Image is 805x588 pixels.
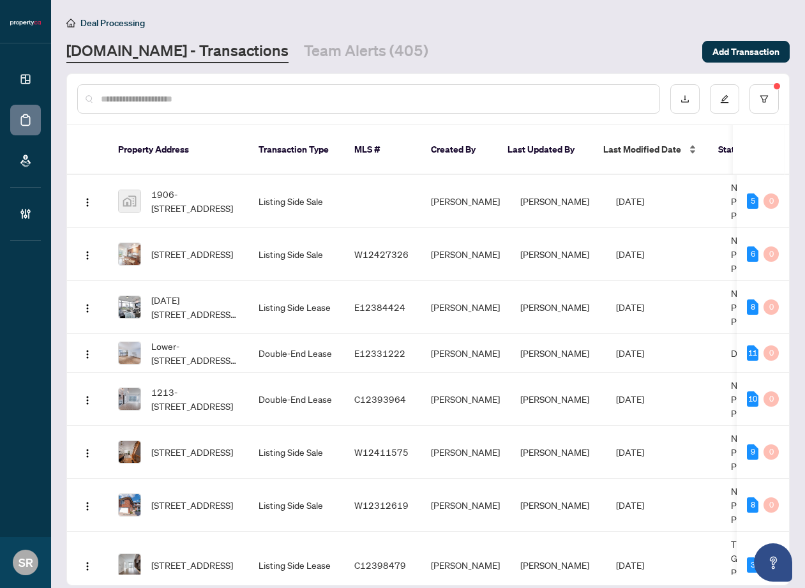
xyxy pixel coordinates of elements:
div: 6 [747,246,758,262]
th: Last Updated By [497,125,593,175]
img: Logo [82,448,93,458]
a: [DOMAIN_NAME] - Transactions [66,40,289,63]
th: Created By [421,125,497,175]
button: Logo [77,555,98,575]
th: Property Address [108,125,248,175]
div: 0 [764,391,779,407]
button: Logo [77,389,98,409]
span: edit [720,94,729,103]
td: [PERSON_NAME] [510,373,606,426]
span: [DATE] [616,195,644,207]
button: edit [710,84,739,114]
div: 3 [747,557,758,573]
div: 10 [747,391,758,407]
img: thumbnail-img [119,243,140,265]
div: 0 [764,299,779,315]
span: [DATE][STREET_ADDRESS][DATE] [151,293,238,321]
span: [PERSON_NAME] [431,301,500,313]
span: [DATE] [616,347,644,359]
button: download [670,84,700,114]
div: 0 [764,345,779,361]
th: Last Modified Date [593,125,708,175]
div: 11 [747,345,758,361]
span: [DATE] [616,559,644,571]
span: [PERSON_NAME] [431,499,500,511]
img: thumbnail-img [119,342,140,364]
img: thumbnail-img [119,554,140,576]
th: MLS # [344,125,421,175]
div: 8 [747,299,758,315]
td: Listing Side Sale [248,426,344,479]
span: home [66,19,75,27]
button: Logo [77,244,98,264]
span: [PERSON_NAME] [431,559,500,571]
td: Listing Side Sale [248,175,344,228]
img: Logo [82,561,93,571]
img: Logo [82,395,93,405]
td: [PERSON_NAME] [510,479,606,532]
span: Lower-[STREET_ADDRESS][PERSON_NAME] [151,339,238,367]
td: [PERSON_NAME] [510,426,606,479]
td: [PERSON_NAME] [510,281,606,334]
span: [STREET_ADDRESS] [151,558,233,572]
span: [STREET_ADDRESS] [151,247,233,261]
span: W12312619 [354,499,409,511]
td: Listing Side Sale [248,479,344,532]
span: 1213-[STREET_ADDRESS] [151,385,238,413]
td: Listing Side Sale [248,228,344,281]
span: [PERSON_NAME] [431,248,500,260]
span: SR [19,554,33,571]
span: filter [760,94,769,103]
img: thumbnail-img [119,388,140,410]
span: [PERSON_NAME] [431,446,500,458]
td: Listing Side Lease [248,281,344,334]
img: Logo [82,303,93,313]
div: 0 [764,246,779,262]
td: Double-End Lease [248,373,344,426]
button: Logo [77,495,98,515]
img: thumbnail-img [119,494,140,516]
img: Logo [82,349,93,359]
div: 0 [764,444,779,460]
span: E12384424 [354,301,405,313]
button: Logo [77,297,98,317]
span: [DATE] [616,499,644,511]
td: Double-End Lease [248,334,344,373]
td: [PERSON_NAME] [510,175,606,228]
img: thumbnail-img [119,296,140,318]
span: C12393964 [354,393,406,405]
div: 0 [764,497,779,513]
td: [PERSON_NAME] [510,334,606,373]
span: download [681,94,689,103]
button: Add Transaction [702,41,790,63]
button: Open asap [754,543,792,582]
span: W12427326 [354,248,409,260]
img: Logo [82,250,93,260]
img: thumbnail-img [119,190,140,212]
button: Logo [77,191,98,211]
span: E12331222 [354,347,405,359]
span: [STREET_ADDRESS] [151,498,233,512]
a: Team Alerts (405) [304,40,428,63]
span: Add Transaction [712,41,779,62]
span: [PERSON_NAME] [431,347,500,359]
span: 1906-[STREET_ADDRESS] [151,187,238,215]
th: Transaction Type [248,125,344,175]
button: Logo [77,442,98,462]
span: [STREET_ADDRESS] [151,445,233,459]
span: [DATE] [616,248,644,260]
img: thumbnail-img [119,441,140,463]
div: 9 [747,444,758,460]
img: Logo [82,501,93,511]
img: Logo [82,197,93,207]
div: 8 [747,497,758,513]
td: [PERSON_NAME] [510,228,606,281]
span: [DATE] [616,301,644,313]
span: [PERSON_NAME] [431,195,500,207]
div: 5 [747,193,758,209]
span: [PERSON_NAME] [431,393,500,405]
span: Last Modified Date [603,142,681,156]
span: [DATE] [616,446,644,458]
div: 0 [764,193,779,209]
span: C12398479 [354,559,406,571]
